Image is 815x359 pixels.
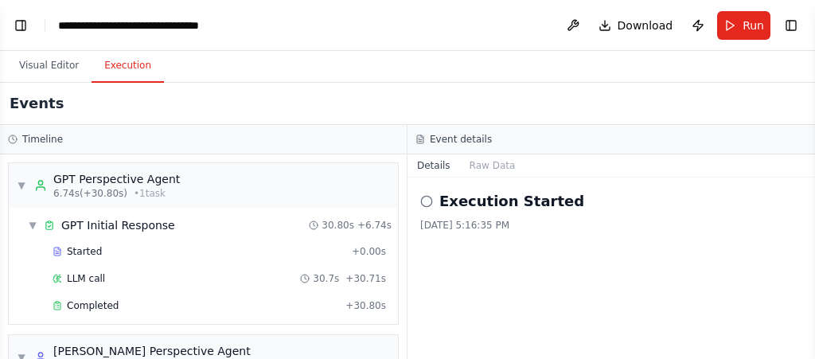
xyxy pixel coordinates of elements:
[22,133,63,146] h3: Timeline
[67,245,102,258] span: Started
[134,187,166,200] span: • 1 task
[28,219,37,232] span: ▼
[407,154,460,177] button: Details
[420,219,802,232] div: [DATE] 5:16:35 PM
[53,187,127,200] span: 6.74s (+30.80s)
[61,217,175,233] div: GPT Initial Response
[53,343,251,359] div: [PERSON_NAME] Perspective Agent
[717,11,770,40] button: Run
[345,299,386,312] span: + 30.80s
[53,171,180,187] div: GPT Perspective Agent
[592,11,680,40] button: Download
[58,18,199,33] nav: breadcrumb
[780,14,802,37] button: Show right sidebar
[67,299,119,312] span: Completed
[92,49,164,83] button: Execution
[357,219,392,232] span: + 6.74s
[743,18,764,33] span: Run
[322,219,354,232] span: 30.80s
[430,133,492,146] h3: Event details
[618,18,673,33] span: Download
[17,179,26,192] span: ▼
[460,154,525,177] button: Raw Data
[10,14,32,37] button: Show left sidebar
[10,92,64,115] h2: Events
[352,245,386,258] span: + 0.00s
[345,272,386,285] span: + 30.71s
[439,190,584,213] h2: Execution Started
[67,272,105,285] span: LLM call
[313,272,339,285] span: 30.7s
[6,49,92,83] button: Visual Editor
